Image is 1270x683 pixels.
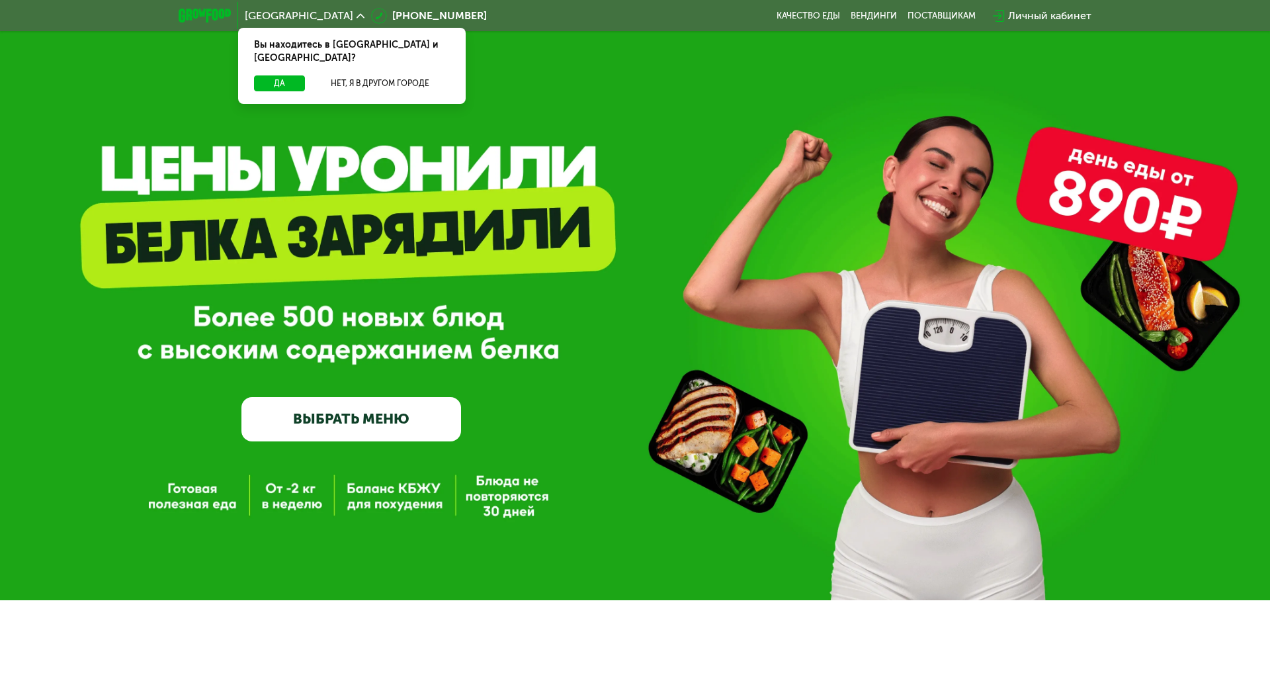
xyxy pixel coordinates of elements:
[1008,8,1091,24] div: Личный кабинет
[908,11,976,21] div: поставщикам
[777,11,840,21] a: Качество еды
[245,11,353,21] span: [GEOGRAPHIC_DATA]
[371,8,487,24] a: [PHONE_NUMBER]
[241,397,461,441] a: ВЫБРАТЬ МЕНЮ
[254,75,305,91] button: Да
[851,11,897,21] a: Вендинги
[238,28,466,75] div: Вы находитесь в [GEOGRAPHIC_DATA] и [GEOGRAPHIC_DATA]?
[310,75,450,91] button: Нет, я в другом городе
